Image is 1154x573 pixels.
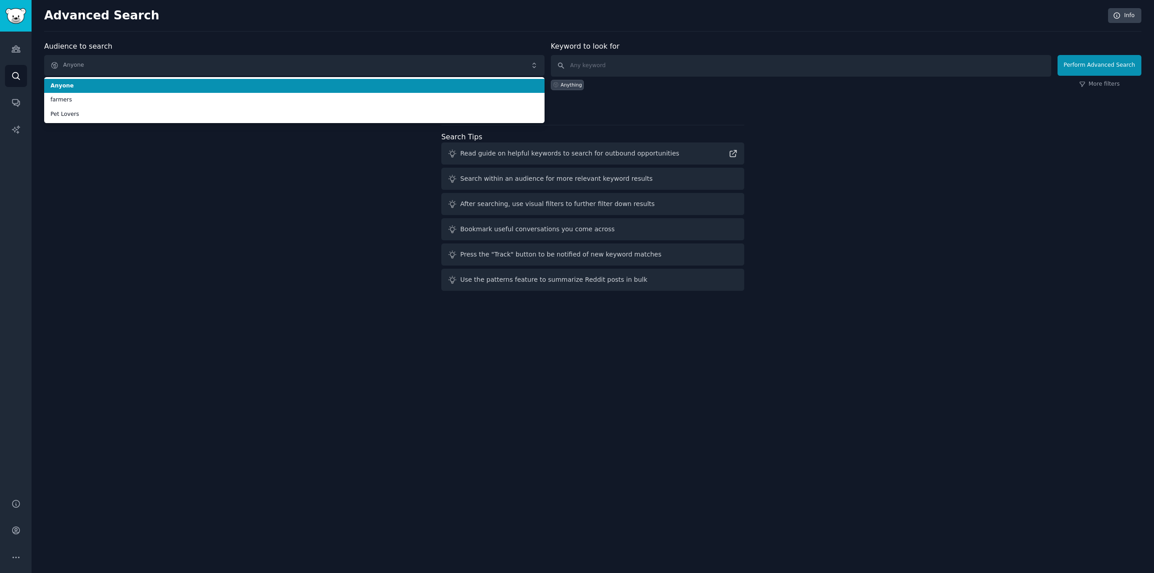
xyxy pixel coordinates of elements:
button: Anyone [44,55,545,76]
label: Audience to search [44,42,112,50]
div: Use the patterns feature to summarize Reddit posts in bulk [460,275,647,284]
span: Anyone [50,82,538,90]
a: More filters [1079,80,1120,88]
h2: Advanced Search [44,9,1103,23]
a: Info [1108,8,1141,23]
div: Anything [561,82,582,88]
span: Pet Lovers [50,110,538,119]
div: Press the "Track" button to be notified of new keyword matches [460,250,661,259]
span: farmers [50,96,538,104]
label: Search Tips [441,133,482,141]
div: Bookmark useful conversations you come across [460,225,615,234]
label: Keyword to look for [551,42,620,50]
input: Any keyword [551,55,1051,77]
div: After searching, use visual filters to further filter down results [460,199,655,209]
ul: Anyone [44,77,545,123]
img: GummySearch logo [5,8,26,24]
div: Search within an audience for more relevant keyword results [460,174,653,183]
button: Perform Advanced Search [1058,55,1141,76]
div: Read guide on helpful keywords to search for outbound opportunities [460,149,679,158]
